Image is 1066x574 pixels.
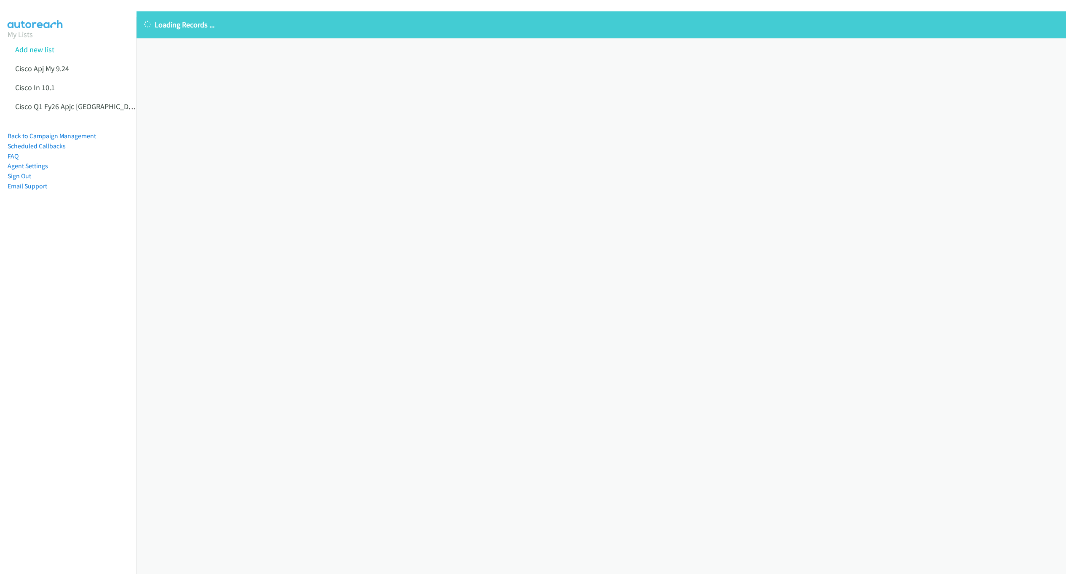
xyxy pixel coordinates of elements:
a: Cisco Apj My 9.24 [15,64,69,73]
a: Sign Out [8,172,31,180]
a: FAQ [8,152,19,160]
a: Back to Campaign Management [8,132,96,140]
a: Email Support [8,182,47,190]
a: My Lists [8,30,33,39]
p: Loading Records ... [144,19,1058,30]
a: Add new list [15,45,54,54]
a: Scheduled Callbacks [8,142,66,150]
a: Agent Settings [8,162,48,170]
a: Cisco Q1 Fy26 Apjc [GEOGRAPHIC_DATA] 9.30 [15,102,157,111]
a: Cisco In 10.1 [15,83,55,92]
